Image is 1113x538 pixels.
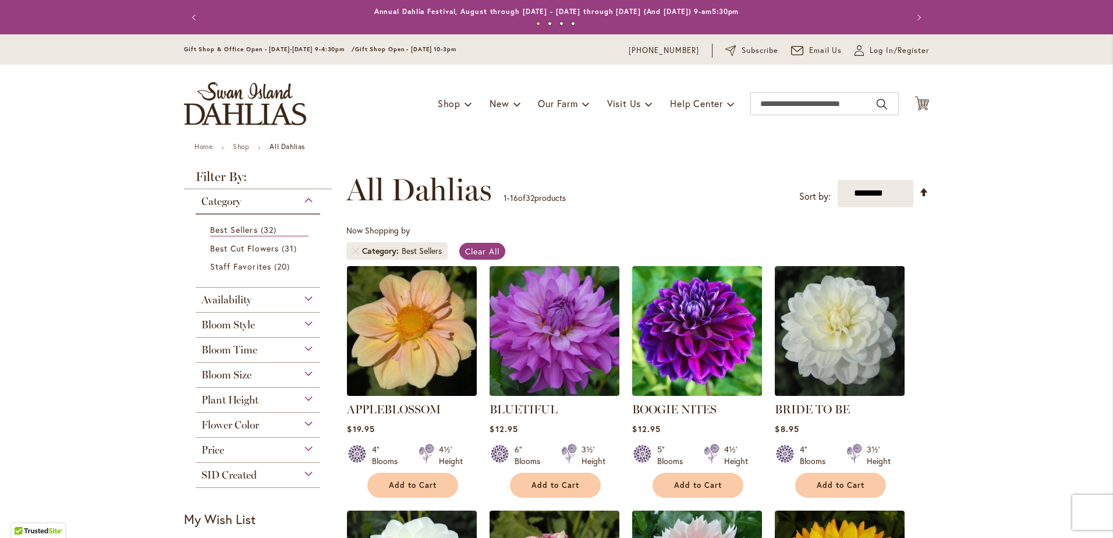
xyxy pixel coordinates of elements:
button: Add to Cart [795,473,886,498]
a: Annual Dahlia Festival, August through [DATE] - [DATE] through [DATE] (And [DATE]) 9-am5:30pm [374,7,739,16]
span: All Dahlias [346,172,492,207]
p: - of products [504,189,566,207]
span: New [490,97,509,109]
span: Help Center [670,97,723,109]
button: 4 of 4 [571,22,575,26]
a: BOOGIE NITES [632,387,762,398]
span: Best Sellers [210,224,258,235]
span: Flower Color [201,419,259,431]
span: Category [201,195,241,208]
button: Add to Cart [653,473,743,498]
a: BRIDE TO BE [775,387,905,398]
span: Email Us [809,45,842,56]
div: 4" Blooms [800,444,832,467]
div: 3½' Height [867,444,891,467]
button: 3 of 4 [559,22,563,26]
button: 2 of 4 [548,22,552,26]
button: 1 of 4 [536,22,540,26]
a: Best Cut Flowers [210,242,309,254]
span: Add to Cart [817,480,864,490]
div: 5" Blooms [657,444,690,467]
a: Log In/Register [855,45,929,56]
span: Subscribe [742,45,778,56]
span: Gift Shop & Office Open - [DATE]-[DATE] 9-4:30pm / [184,45,355,53]
img: APPLEBLOSSOM [347,266,477,396]
span: $19.95 [347,423,374,434]
a: BOOGIE NITES [632,402,717,416]
strong: All Dahlias [270,142,305,151]
button: Next [906,6,929,29]
span: Bloom Time [201,344,257,356]
a: store logo [184,82,306,125]
img: BOOGIE NITES [632,266,762,396]
span: 32 [526,192,534,203]
button: Add to Cart [367,473,458,498]
span: Add to Cart [389,480,437,490]
span: 31 [282,242,300,254]
span: $12.95 [632,423,660,434]
button: Add to Cart [510,473,601,498]
a: BLUETIFUL [490,402,558,416]
span: $12.95 [490,423,517,434]
a: BRIDE TO BE [775,402,850,416]
a: Home [194,142,212,151]
span: Price [201,444,224,456]
span: Add to Cart [674,480,722,490]
span: Now Shopping by [346,225,410,236]
label: Sort by: [799,186,831,207]
a: Remove Category Best Sellers [352,247,359,254]
span: Add to Cart [531,480,579,490]
a: Shop [233,142,249,151]
a: Subscribe [725,45,778,56]
span: Bloom Size [201,369,251,381]
span: Visit Us [607,97,641,109]
img: BRIDE TO BE [775,266,905,396]
span: Bloom Style [201,318,255,331]
span: Clear All [465,246,499,257]
div: 4½' Height [724,444,748,467]
strong: My Wish List [184,511,256,528]
span: 32 [261,224,279,236]
span: 16 [510,192,518,203]
span: Best Cut Flowers [210,243,279,254]
span: 1 [504,192,507,203]
span: Shop [438,97,460,109]
div: Best Sellers [402,245,442,257]
a: APPLEBLOSSOM [347,387,477,398]
span: Staff Favorites [210,261,271,272]
a: [PHONE_NUMBER] [629,45,699,56]
a: Clear All [459,243,505,260]
a: Email Us [791,45,842,56]
span: Our Farm [538,97,577,109]
img: Bluetiful [490,266,619,396]
span: Plant Height [201,394,258,406]
span: Log In/Register [870,45,929,56]
a: Staff Favorites [210,260,309,272]
a: Bluetiful [490,387,619,398]
span: Gift Shop Open - [DATE] 10-3pm [355,45,456,53]
div: 6" Blooms [515,444,547,467]
div: 4" Blooms [372,444,405,467]
a: Best Sellers [210,224,309,236]
a: APPLEBLOSSOM [347,402,441,416]
div: 3½' Height [582,444,605,467]
div: 4½' Height [439,444,463,467]
button: Previous [184,6,207,29]
strong: Filter By: [184,171,332,189]
span: SID Created [201,469,257,482]
span: Availability [201,293,251,306]
span: 20 [274,260,293,272]
span: $8.95 [775,423,799,434]
span: Category [362,245,402,257]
